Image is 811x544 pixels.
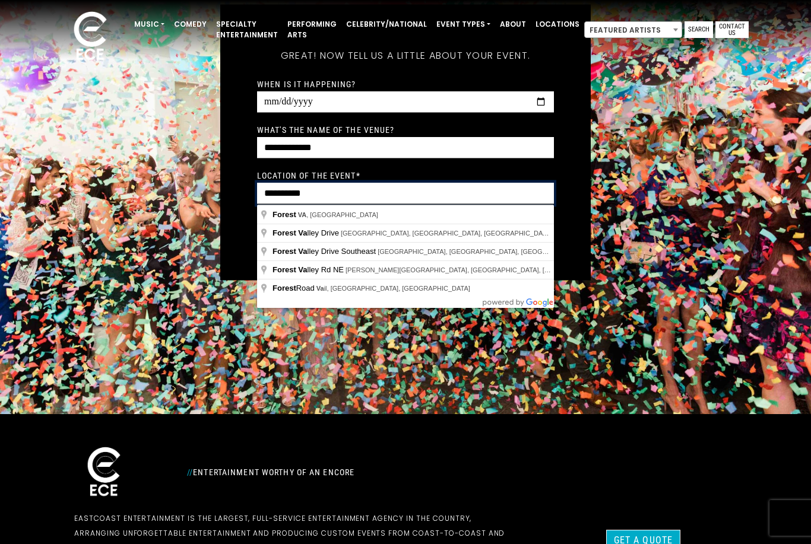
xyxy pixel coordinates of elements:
span: // [187,467,193,477]
span: il, [GEOGRAPHIC_DATA], [GEOGRAPHIC_DATA] [316,285,470,292]
img: ece_new_logo_whitev2-1.png [74,444,134,501]
img: ece_new_logo_whitev2-1.png [61,8,120,66]
div: Entertainment Worthy of an Encore [180,463,518,482]
span: Forest [273,284,296,292]
span: [GEOGRAPHIC_DATA], [GEOGRAPHIC_DATA], [GEOGRAPHIC_DATA] [341,230,552,237]
span: Forest Va [273,247,308,256]
a: Music [129,14,169,34]
a: Event Types [432,14,495,34]
span: Featured Artists [584,21,682,38]
span: Va [316,285,324,292]
span: Forest Va [273,228,308,237]
label: Location of the event [257,170,360,180]
span: lley Rd NE [273,265,346,274]
label: When is it happening? [257,78,356,89]
a: Locations [531,14,584,34]
span: lley Drive Southeast [273,247,378,256]
span: , [GEOGRAPHIC_DATA] [298,211,378,218]
a: Comedy [169,14,211,34]
a: Performing Arts [283,14,341,45]
a: Search [685,21,713,38]
a: About [495,14,531,34]
span: VA [298,211,306,218]
label: What's the name of the venue? [257,124,394,135]
span: [PERSON_NAME][GEOGRAPHIC_DATA], [GEOGRAPHIC_DATA], [GEOGRAPHIC_DATA] [346,266,610,273]
span: Forest [273,210,296,219]
span: Road [273,284,316,292]
span: Featured Artists [585,22,682,39]
a: Specialty Entertainment [211,14,283,45]
span: Forest Va [273,265,308,274]
a: Contact Us [715,21,749,38]
span: [GEOGRAPHIC_DATA], [GEOGRAPHIC_DATA], [GEOGRAPHIC_DATA] [378,248,589,255]
a: Celebrity/National [341,14,432,34]
span: lley Drive [273,228,341,237]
